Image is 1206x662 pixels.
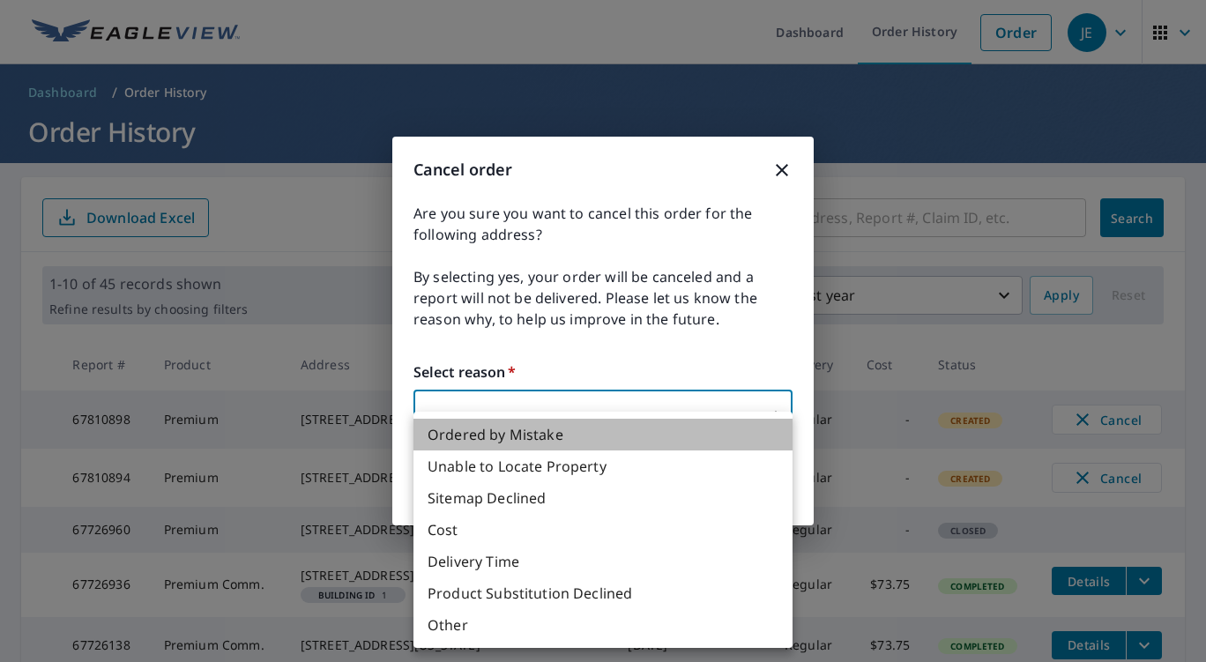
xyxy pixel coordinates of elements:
[413,577,793,609] li: Product Substitution Declined
[413,450,793,482] li: Unable to Locate Property
[413,482,793,514] li: Sitemap Declined
[413,514,793,546] li: Cost
[413,609,793,641] li: Other
[413,419,793,450] li: Ordered by Mistake
[413,546,793,577] li: Delivery Time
